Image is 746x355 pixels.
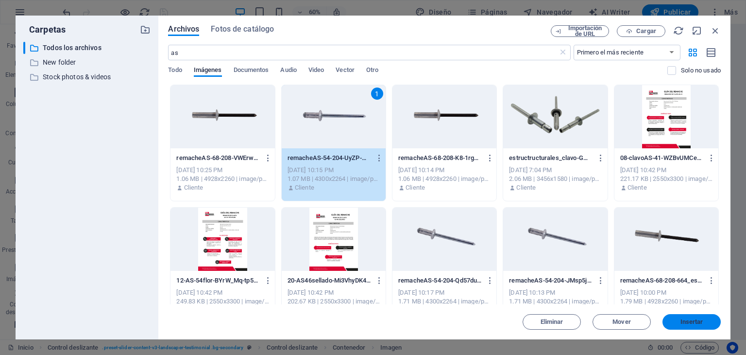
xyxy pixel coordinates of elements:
[398,297,491,306] div: 1.71 MB | 4300x2264 | image/png
[398,276,482,285] p: remacheAS-54-204-Qd57duk3H-j5WJkgti7fFg.png
[295,183,314,192] p: Cliente
[662,314,721,330] button: Insertar
[692,25,702,36] i: Minimizar
[366,64,378,78] span: Otro
[23,71,151,83] div: Stock photos & videos
[23,56,151,69] div: New folder
[168,64,182,78] span: Todo
[516,183,536,192] p: Cliente
[288,154,371,162] p: remacheAS-54-204-UyZP-m9fJMbangVBjyP_8w.png
[168,45,558,60] input: Buscar
[620,288,712,297] div: [DATE] 10:00 PM
[593,314,651,330] button: Mover
[620,154,704,162] p: 08-clavoAS-41-WZBvUMCedkz7O1MP2R5Clg.png
[509,154,593,162] p: estructructurales_clavo-GmJZ1JUnDUHejEkeXPSaSg.png
[247,88,313,101] span: Pegar portapapeles
[565,25,605,37] span: Importación de URL
[176,297,269,306] div: 249.83 KB | 2550x3300 | image/png
[617,25,665,37] button: Cargar
[612,319,630,325] span: Mover
[541,319,563,325] span: Eliminar
[509,166,601,175] div: [DATE] 7:04 PM
[43,57,133,68] p: New folder
[234,64,269,78] span: Documentos
[523,314,581,330] button: Eliminar
[211,23,274,35] span: Fotos de catálogo
[176,154,260,162] p: remacheAS-68-208-VWErwdXWOof486exYLXHCA.png
[176,166,269,175] div: [DATE] 10:25 PM
[280,64,296,78] span: Audio
[288,297,380,306] div: 202.67 KB | 2550x3300 | image/png
[680,319,703,325] span: Insertar
[551,25,609,37] button: Importación de URL
[509,297,601,306] div: 1.71 MB | 4300x2264 | image/png
[398,154,482,162] p: remacheAS-68-208-K8-1rgqsevhWJTB9qpJRmA.png
[288,288,380,297] div: [DATE] 10:42 PM
[288,175,380,183] div: 1.07 MB | 4300x2264 | image/png
[681,66,721,75] p: Solo muestra los archivos que no están usándose en el sitio web. Los archivos añadidos durante es...
[194,64,222,78] span: Imágenes
[184,88,243,101] span: Añadir elementos
[371,88,383,100] div: 1
[673,25,684,36] i: Volver a cargar
[288,276,371,285] p: 20-AS46sellado-Mi3VhyDK4WBgoKPQNOOYgQ.png
[398,175,491,183] div: 1.06 MB | 4928x2260 | image/png
[398,166,491,175] div: [DATE] 10:14 PM
[288,166,380,175] div: [DATE] 10:15 PM
[184,183,203,192] p: Cliente
[308,64,324,78] span: Video
[636,28,656,34] span: Cargar
[168,23,199,35] span: Archivos
[336,64,355,78] span: Vector
[620,166,712,175] div: [DATE] 10:42 PM
[176,175,269,183] div: 1.06 MB | 4928x2260 | image/png
[176,288,269,297] div: [DATE] 10:42 PM
[620,175,712,183] div: 221.17 KB | 2550x3300 | image/png
[509,175,601,183] div: 2.06 MB | 3456x1580 | image/png
[176,276,260,285] p: 12-AS-54flor-BYrW_Mq-tp5bgIBcnOF7pw.png
[627,183,647,192] p: Cliente
[710,25,721,36] i: Cerrar
[43,71,133,83] p: Stock photos & videos
[406,183,425,192] p: Cliente
[620,276,704,285] p: remacheAS-68-208-664_es9t7NsSzSAcxvQpLQ.png
[398,288,491,297] div: [DATE] 10:17 PM
[509,276,593,285] p: remacheAS-54-204-JMsp5jJU0qPCAMXnknOHZw.png
[23,42,25,54] div: ​
[140,24,151,35] i: Crear carpeta
[620,297,712,306] div: 1.79 MB | 4928x2260 | image/png
[509,288,601,297] div: [DATE] 10:13 PM
[23,23,66,36] p: Carpetas
[43,42,133,53] p: Todos los archivos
